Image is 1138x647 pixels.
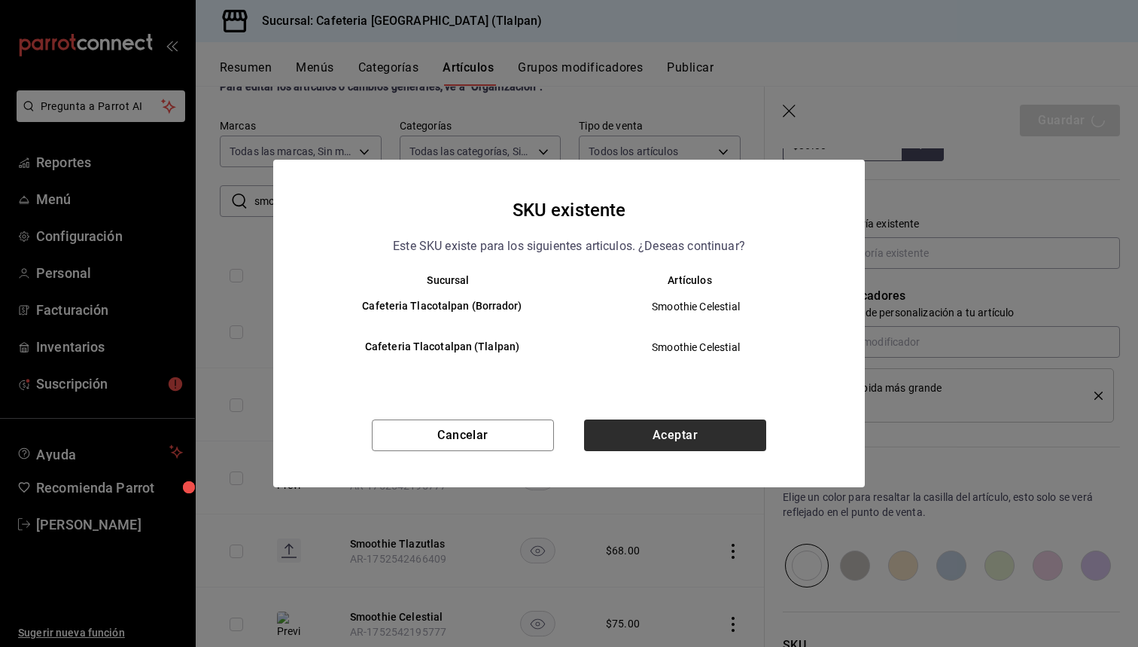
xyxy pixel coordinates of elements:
[513,196,626,224] h4: SKU existente
[584,420,766,451] button: Aceptar
[582,340,810,355] span: Smoothie Celestial
[327,339,557,356] h6: Cafeteria Tlacotalpan (Tlalpan)
[303,274,569,286] th: Sucursal
[393,237,745,256] p: Este SKU existe para los siguientes articulos. ¿Deseas continuar?
[569,274,835,286] th: Artículos
[372,420,554,451] button: Cancelar
[327,298,557,315] h6: Cafeteria Tlacotalpan (Borrador)
[582,299,810,314] span: Smoothie Celestial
